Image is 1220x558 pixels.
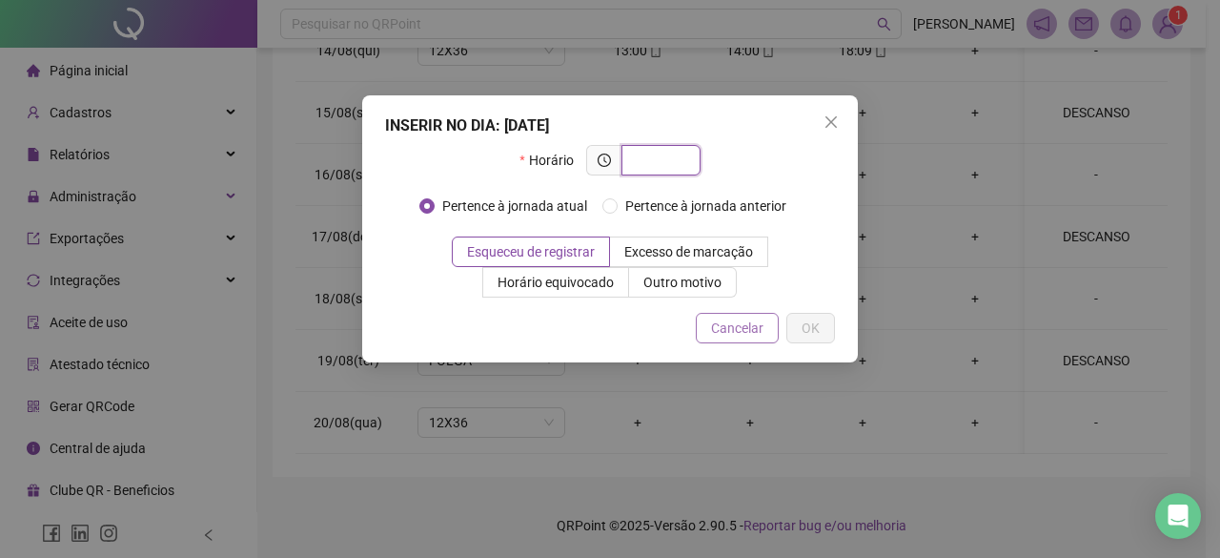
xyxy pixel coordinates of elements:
button: Cancelar [696,313,779,343]
span: Cancelar [711,318,763,339]
div: INSERIR NO DIA : [DATE] [385,114,835,137]
span: Excesso de marcação [624,244,753,259]
span: Pertence à jornada anterior [618,196,794,217]
span: Esqueceu de registrar [467,244,595,259]
label: Horário [519,145,585,176]
div: Open Intercom Messenger [1155,493,1201,539]
button: Close [816,107,846,137]
span: Pertence à jornada atual [435,196,595,217]
span: Outro motivo [643,275,722,290]
span: Horário equivocado [498,275,614,290]
button: OK [786,313,835,343]
span: close [823,114,839,130]
span: clock-circle [598,154,611,167]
